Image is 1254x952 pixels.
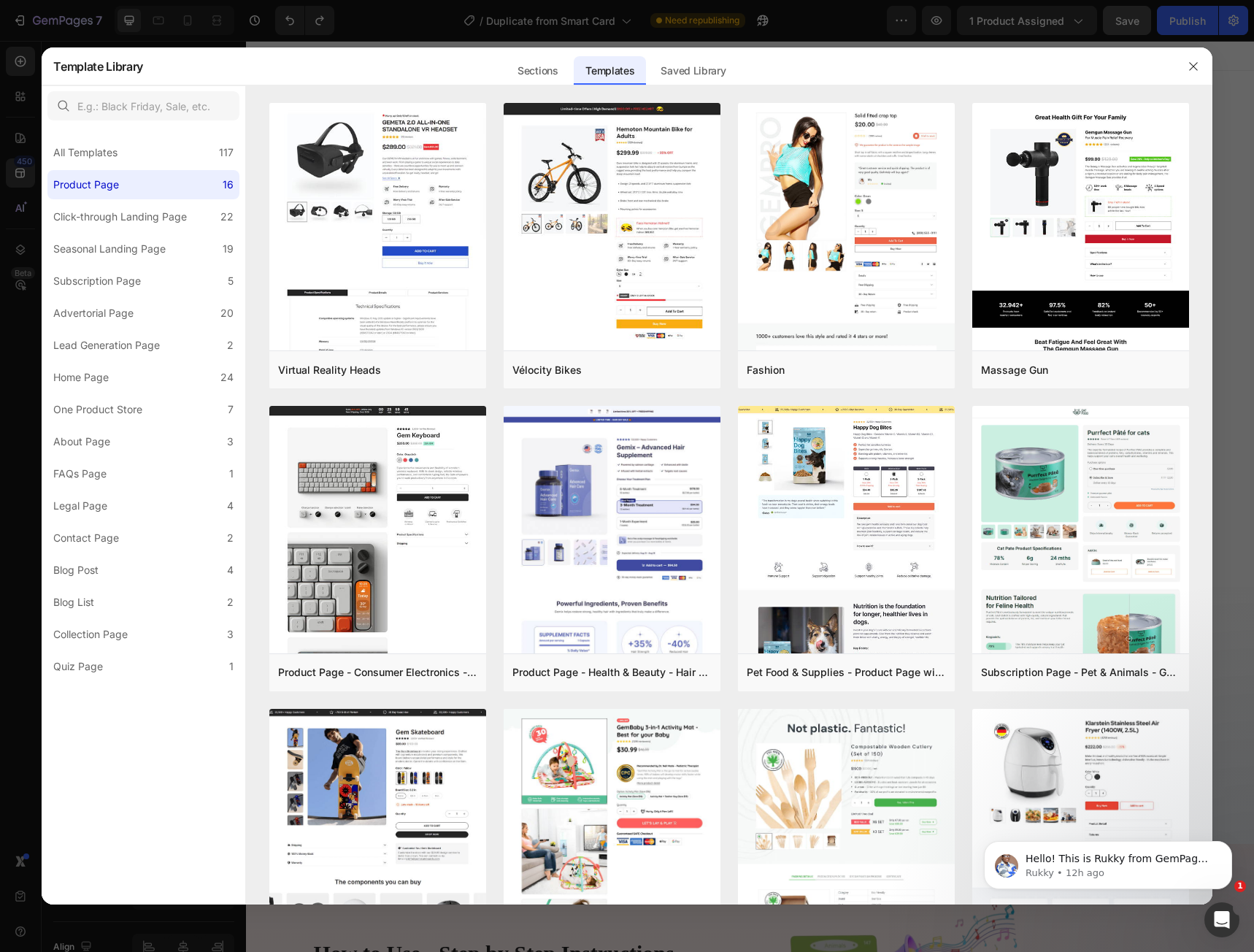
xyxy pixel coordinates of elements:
div: 2 [227,529,234,547]
p: Encourages Creativity [677,196,766,208]
div: $39.95 [823,237,858,256]
div: 4 [227,561,234,579]
iframe: Intercom live chat [1204,902,1239,937]
img: fashion.png [738,103,955,713]
div: Saved Library [649,56,737,85]
div: One Product Store [53,401,142,418]
div: Collection Page [53,626,128,643]
span: 1 [1234,880,1246,892]
div: 16 [223,176,234,193]
div: Add To Cart [742,238,799,254]
div: 5 [228,272,234,290]
div: Blog Post [53,561,99,579]
div: Product Page - Health & Beauty - Hair Supplement [512,664,712,681]
div: Product Page - Consumer Electronics - Keyboard [278,664,477,681]
div: 1 [229,658,234,675]
p: At Novirexa™, we believe your child will love learning with our Interactive Drawing Board. If you... [693,291,934,340]
button: Add To Cart [658,228,942,264]
div: 117 [219,144,234,161]
div: About Page [53,433,110,450]
h1: Novirexa™ Smart Card Handwriting Board [658,88,942,148]
div: 1 [229,465,234,483]
div: 22 [220,208,234,226]
div: Subscription Page - Pet & Animals - Gem Cat Food - Style 4 [981,664,1180,681]
div: Click-through Landing Page [53,208,187,226]
input: E.g.: Black Friday, Sale, etc. [47,91,239,120]
div: Subscription Page [53,272,141,290]
div: Templates [574,56,646,85]
div: 2 [227,594,234,611]
h2: Best Value [731,161,807,177]
div: 20 [220,304,234,322]
div: All Templates [53,144,118,161]
p: Boosts Learning Fun [822,196,907,208]
div: 3 [227,433,234,450]
div: 2 [227,337,234,354]
div: 4 [227,497,234,515]
p: Novirexa™ Kids Interactive Drawing Board is a fun and educational tool that combines learning and... [659,368,941,483]
div: Massage Gun [981,361,1048,379]
div: Sections [506,56,569,85]
div: $39.95 [658,154,725,183]
strong: 30-Day Money-Back Guarantee [693,292,814,302]
div: 24 [220,369,234,386]
div: Fashion [747,361,785,379]
h2: Template Library [53,47,143,85]
div: 19 [223,240,234,258]
div: Lead Generation Page [53,337,160,354]
iframe: Intercom notifications message [962,810,1254,913]
strong: Shipping & Delivery [661,603,763,615]
div: Quiz Page [53,658,103,675]
div: Pet Food & Supplies - Product Page with Bundle [747,664,946,681]
div: Blog List [53,594,94,611]
p: Package includes [661,558,746,574]
div: Seasonal Landing Page [53,240,166,258]
div: FAQs Page [53,465,107,483]
div: Legal Page [53,497,107,515]
div: Virtual Reality Heads [278,361,381,379]
div: Contact Page [53,529,119,547]
div: 3 [227,626,234,643]
h2: How to Use - Step by Step Instructions [66,897,493,928]
div: Home Page [53,369,109,386]
div: Advertorial Page [53,304,134,322]
p: Description [661,515,718,531]
div: Product Page [53,176,119,193]
div: 7 [228,401,234,418]
div: Vélocity Bikes [512,361,582,379]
